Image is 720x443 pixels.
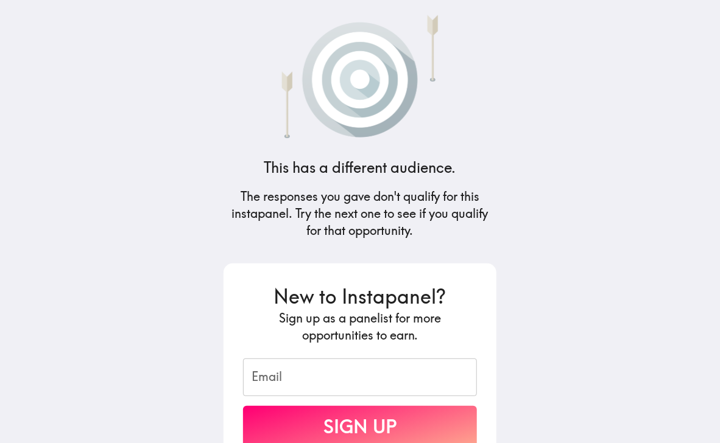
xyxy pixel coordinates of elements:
h5: Sign up as a panelist for more opportunities to earn. [243,310,477,344]
h5: The responses you gave don't qualify for this instapanel. Try the next one to see if you qualify ... [224,188,496,239]
h3: New to Instapanel? [243,283,477,310]
img: Arrows that have missed a target. [252,10,468,138]
h4: This has a different audience. [264,158,456,178]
